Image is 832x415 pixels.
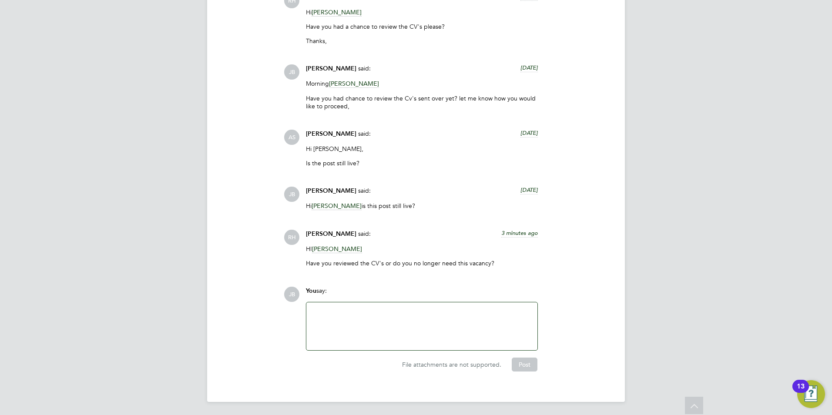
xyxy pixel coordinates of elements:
[284,187,299,202] span: JB
[306,159,538,167] p: Is the post still live?
[306,130,356,137] span: [PERSON_NAME]
[402,361,501,368] span: File attachments are not supported.
[358,187,371,194] span: said:
[797,380,825,408] button: Open Resource Center, 13 new notifications
[358,64,371,72] span: said:
[284,287,299,302] span: JB
[306,287,538,302] div: say:
[520,129,538,137] span: [DATE]
[306,187,356,194] span: [PERSON_NAME]
[306,8,538,16] p: Hi
[306,37,538,45] p: Thanks,
[520,64,538,71] span: [DATE]
[306,230,356,238] span: [PERSON_NAME]
[306,245,538,253] p: HI
[306,259,538,267] p: Have you reviewed the CV's or do you no longer need this vacancy?
[306,65,356,72] span: [PERSON_NAME]
[306,145,538,153] p: Hi [PERSON_NAME],
[312,202,362,210] span: [PERSON_NAME]
[520,186,538,194] span: [DATE]
[358,130,371,137] span: said:
[284,130,299,145] span: AS
[312,8,362,17] span: [PERSON_NAME]
[329,80,379,88] span: [PERSON_NAME]
[358,230,371,238] span: said:
[306,287,316,295] span: You
[284,64,299,80] span: JB
[512,358,537,371] button: Post
[284,230,299,245] span: RH
[306,94,538,110] p: Have you had chance to review the Cv's sent over yet? let me know how you would like to proceed,
[501,229,538,237] span: 3 minutes ago
[312,245,362,253] span: [PERSON_NAME]
[306,202,538,210] p: Hi is this post still live?
[797,386,805,398] div: 13
[306,80,538,87] p: Morning
[306,23,538,30] p: Have you had a chance to review the CV's please?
